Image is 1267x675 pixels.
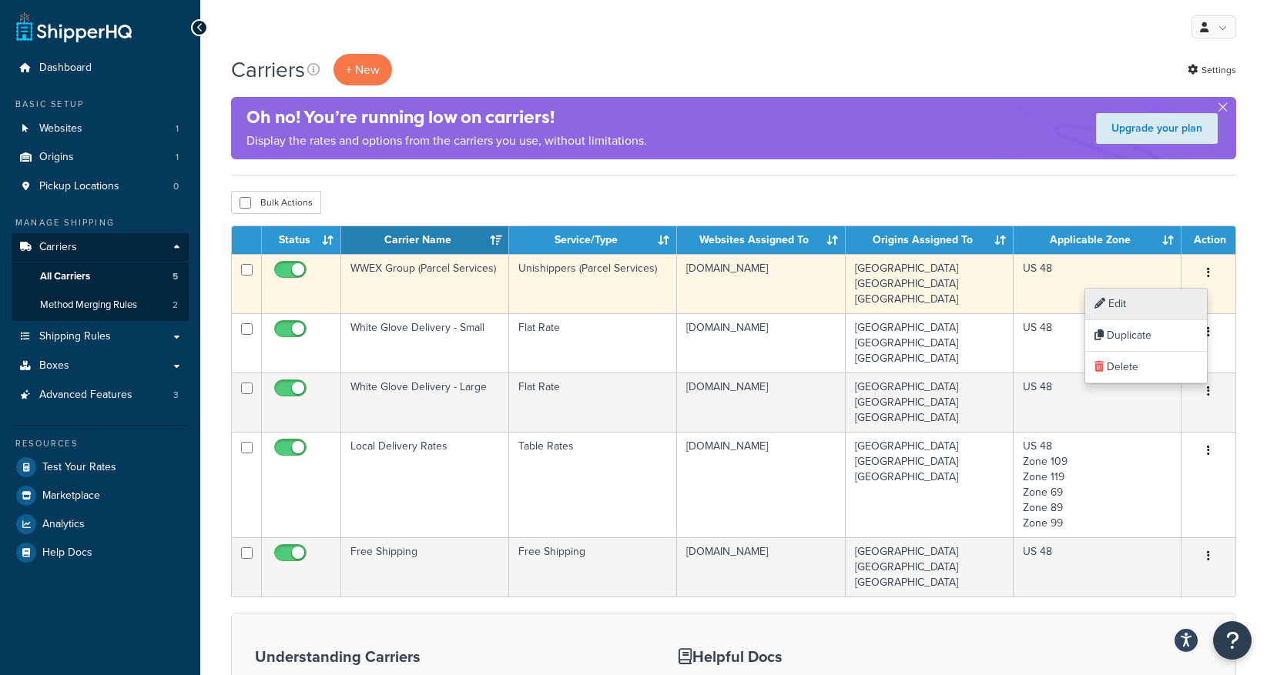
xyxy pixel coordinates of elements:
span: 3 [173,389,179,402]
th: Origins Assigned To: activate to sort column ascending [846,226,1014,254]
a: Carriers [12,233,189,262]
td: Local Delivery Rates [341,432,509,537]
span: Advanced Features [39,389,132,402]
h1: Carriers [231,55,305,85]
a: Websites 1 [12,115,189,143]
th: Status: activate to sort column ascending [262,226,341,254]
td: Table Rates [509,432,677,537]
th: Carrier Name: activate to sort column ascending [341,226,509,254]
button: + New [334,54,392,85]
div: Basic Setup [12,98,189,111]
span: Boxes [39,359,69,373]
span: Carriers [39,241,77,254]
span: Analytics [42,518,85,531]
a: Shipping Rules [12,322,189,351]
li: All Carriers [12,262,189,291]
a: Help Docs [12,539,189,566]
span: Test Your Rates [42,461,116,474]
span: 1 [176,151,179,164]
li: Method Merging Rules [12,291,189,319]
span: 5 [173,270,178,283]
th: Websites Assigned To: activate to sort column ascending [677,226,846,254]
span: 1 [176,122,179,135]
td: [GEOGRAPHIC_DATA] [GEOGRAPHIC_DATA] [GEOGRAPHIC_DATA] [846,373,1014,432]
span: Shipping Rules [39,330,111,343]
span: 0 [173,180,179,193]
th: Service/Type: activate to sort column ascending [509,226,677,254]
p: Display the rates and options from the carriers you use, without limitations. [246,130,647,152]
td: US 48 Zone 109 Zone 119 Zone 69 Zone 89 Zone 99 [1014,432,1182,537]
a: Upgrade your plan [1096,113,1218,144]
h4: Oh no! You’re running low on carriers! [246,105,647,130]
span: Help Docs [42,546,92,560]
li: Carriers [12,233,189,321]
td: [DOMAIN_NAME] [677,373,846,432]
td: Flat Rate [509,313,677,373]
td: US 48 [1014,313,1182,373]
a: Origins 1 [12,143,189,172]
a: ShipperHQ Home [16,12,132,42]
a: Test Your Rates [12,453,189,481]
td: [GEOGRAPHIC_DATA] [GEOGRAPHIC_DATA] [GEOGRAPHIC_DATA] [846,432,1014,537]
a: Delete [1085,352,1207,383]
td: [DOMAIN_NAME] [677,537,846,596]
a: Boxes [12,352,189,380]
td: [DOMAIN_NAME] [677,313,846,373]
td: [GEOGRAPHIC_DATA] [GEOGRAPHIC_DATA] [GEOGRAPHIC_DATA] [846,313,1014,373]
div: Resources [12,437,189,450]
td: [GEOGRAPHIC_DATA] [GEOGRAPHIC_DATA] [GEOGRAPHIC_DATA] [846,254,1014,313]
a: Analytics [12,510,189,538]
td: Free Shipping [509,537,677,596]
h3: Understanding Carriers [255,648,640,665]
li: Pickup Locations [12,172,189,201]
td: Unishippers (Parcel Services) [509,254,677,313]
a: Duplicate [1085,320,1207,352]
td: WWEX Group (Parcel Services) [341,254,509,313]
span: Websites [39,122,82,135]
span: Dashboard [39,62,92,75]
td: White Glove Delivery - Large [341,373,509,432]
span: Origins [39,151,74,164]
button: Bulk Actions [231,191,321,214]
a: Marketplace [12,482,189,510]
th: Action [1182,226,1235,254]
td: Flat Rate [509,373,677,432]
td: US 48 [1014,373,1182,432]
a: Advanced Features 3 [12,381,189,409]
span: Method Merging Rules [40,299,137,312]
button: Open Resource Center [1213,621,1252,660]
span: Marketplace [42,490,100,503]
td: White Glove Delivery - Small [341,313,509,373]
a: Method Merging Rules 2 [12,291,189,319]
th: Applicable Zone: activate to sort column ascending [1014,226,1182,254]
div: Manage Shipping [12,216,189,229]
td: [GEOGRAPHIC_DATA] [GEOGRAPHIC_DATA] [GEOGRAPHIC_DATA] [846,537,1014,596]
td: [DOMAIN_NAME] [677,254,846,313]
a: All Carriers 5 [12,262,189,291]
a: Edit [1085,289,1207,320]
span: Pickup Locations [39,180,119,193]
a: Settings [1188,59,1236,81]
h3: Helpful Docs [679,648,880,665]
td: US 48 [1014,537,1182,596]
a: Pickup Locations 0 [12,172,189,201]
li: Advanced Features [12,381,189,409]
li: Websites [12,115,189,143]
span: All Carriers [40,270,90,283]
td: Free Shipping [341,537,509,596]
li: Origins [12,143,189,172]
span: 2 [173,299,178,312]
td: US 48 [1014,254,1182,313]
td: [DOMAIN_NAME] [677,432,846,537]
a: Dashboard [12,54,189,82]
